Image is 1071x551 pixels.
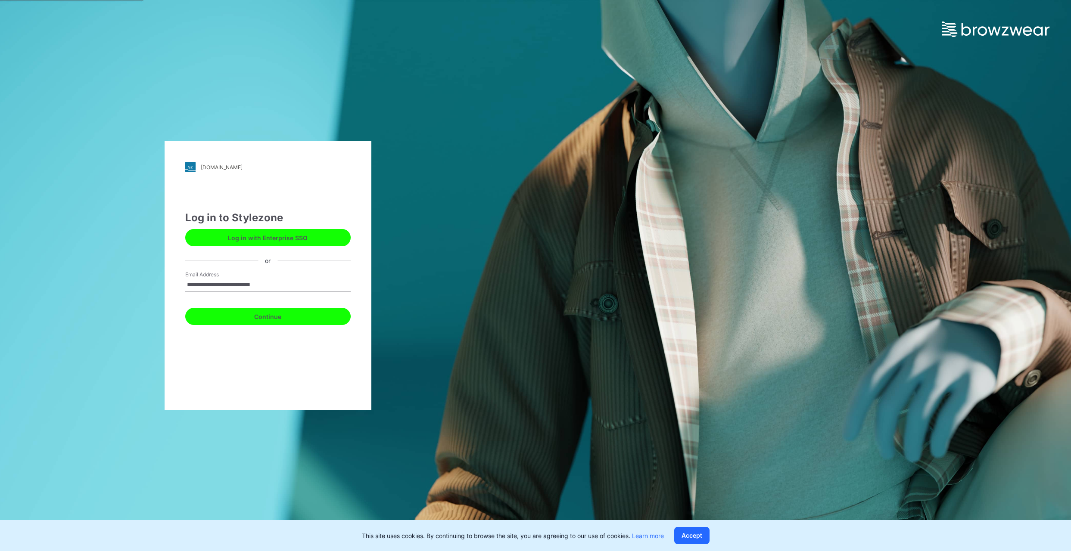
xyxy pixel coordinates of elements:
[201,164,243,170] div: [DOMAIN_NAME]
[185,210,351,226] div: Log in to Stylezone
[362,531,664,540] p: This site uses cookies. By continuing to browse the site, you are agreeing to our use of cookies.
[185,308,351,325] button: Continue
[185,162,196,172] img: stylezone-logo.562084cfcfab977791bfbf7441f1a819.svg
[674,527,710,544] button: Accept
[185,229,351,246] button: Log in with Enterprise SSO
[185,271,246,279] label: Email Address
[632,532,664,539] a: Learn more
[942,22,1049,37] img: browzwear-logo.e42bd6dac1945053ebaf764b6aa21510.svg
[185,162,351,172] a: [DOMAIN_NAME]
[258,256,277,265] div: or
